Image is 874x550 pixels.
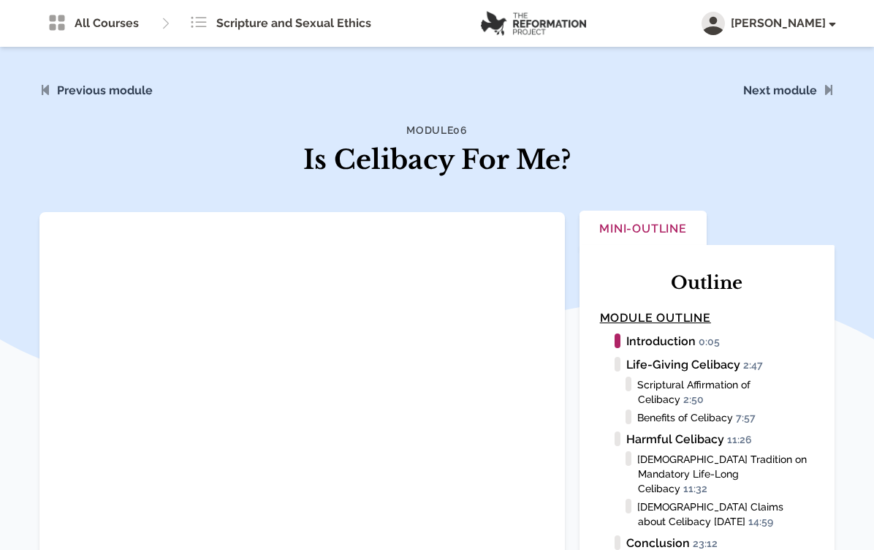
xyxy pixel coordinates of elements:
span: 11:26 [727,434,759,447]
li: Benefits of Celibacy [638,410,814,425]
button: [PERSON_NAME] [702,12,835,35]
h2: Outline [600,271,814,295]
a: Next module [743,83,817,97]
span: Scripture and Sexual Ethics [216,15,371,32]
li: Introduction [609,333,814,350]
li: [DEMOGRAPHIC_DATA] Claims about Celibacy [DATE] [638,499,814,529]
span: 14:59 [748,516,780,529]
a: Scripture and Sexual Ethics [181,9,380,38]
li: Life-Giving Celibacy [609,356,814,374]
span: 11:32 [683,483,714,496]
span: All Courses [75,15,139,32]
span: 7:57 [736,412,762,425]
img: logo.png [481,11,586,36]
a: Previous module [57,83,153,97]
li: [DEMOGRAPHIC_DATA] Tradition on Mandatory Life-Long Celibacy [638,451,814,496]
span: 0:05 [699,336,726,349]
li: Harmful Celibacy [609,431,814,448]
h4: Module Outline [600,309,814,327]
span: 2:47 [743,359,769,372]
button: Mini-Outline [579,211,707,249]
span: [PERSON_NAME] [731,15,835,32]
span: 2:50 [683,393,710,407]
li: Scriptural Affirmation of Celibacy [638,377,814,407]
h1: Is Celibacy For Me? [250,140,624,180]
h4: Module 06 [250,123,624,137]
a: All Courses [39,9,148,38]
iframe: Module 6 - Is Celibacy For Me? [39,212,565,508]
